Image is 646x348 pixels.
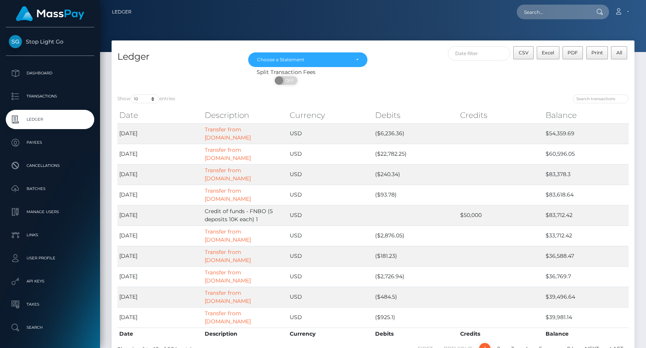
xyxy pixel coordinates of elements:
[288,108,373,123] th: Currency
[6,64,94,83] a: Dashboard
[544,266,629,287] td: $36,769.7
[6,295,94,314] a: Taxes
[544,185,629,205] td: $83,618.64
[117,205,203,225] td: [DATE]
[288,164,373,185] td: USD
[257,57,350,63] div: Choose a Statement
[117,108,203,123] th: Date
[9,35,22,48] img: Stop Light Go
[205,249,251,264] a: Transfer from [DOMAIN_NAME]
[513,46,534,59] button: CSV
[373,185,459,205] td: ($93.78)
[563,46,583,59] button: PDF
[279,76,298,85] span: OFF
[9,206,91,218] p: Manage Users
[117,185,203,205] td: [DATE]
[205,269,251,284] a: Transfer from [DOMAIN_NAME]
[586,46,608,59] button: Print
[117,50,237,64] h4: Ledger
[203,205,288,225] td: Credit of funds - FNBO (5 deposits 10K each) 1
[288,185,373,205] td: USD
[544,328,629,340] th: Balance
[288,144,373,164] td: USD
[288,205,373,225] td: USD
[205,126,251,141] a: Transfer from [DOMAIN_NAME]
[9,91,91,102] p: Transactions
[544,108,629,123] th: Balance
[373,164,459,185] td: ($240.34)
[117,328,203,340] th: Date
[205,146,251,161] a: Transfer from [DOMAIN_NAME]
[205,167,251,182] a: Transfer from [DOMAIN_NAME]
[544,123,629,144] td: $54,359.69
[9,160,91,171] p: Cancellations
[117,94,175,103] label: Show entries
[544,144,629,164] td: $60,596.05
[288,225,373,246] td: USD
[288,307,373,328] td: USD
[288,123,373,144] td: USD
[6,272,94,291] a: API Keys
[205,310,251,325] a: Transfer from [DOMAIN_NAME]
[288,266,373,287] td: USD
[117,287,203,307] td: [DATE]
[205,228,251,243] a: Transfer from [DOMAIN_NAME]
[616,50,622,55] span: All
[373,328,459,340] th: Debits
[9,67,91,79] p: Dashboard
[9,114,91,125] p: Ledger
[544,164,629,185] td: $83,378.3
[373,266,459,287] td: ($2,726.94)
[117,246,203,266] td: [DATE]
[517,5,589,19] input: Search...
[373,144,459,164] td: ($22,782.25)
[288,246,373,266] td: USD
[9,183,91,195] p: Batches
[542,50,554,55] span: Excel
[9,252,91,264] p: User Profile
[458,205,544,225] td: $50,000
[544,225,629,246] td: $33,712.42
[6,202,94,222] a: Manage Users
[373,225,459,246] td: ($2,876.05)
[373,246,459,266] td: ($181.23)
[288,287,373,307] td: USD
[117,307,203,328] td: [DATE]
[117,266,203,287] td: [DATE]
[248,52,367,67] button: Choose a Statement
[6,179,94,198] a: Batches
[537,46,559,59] button: Excel
[6,249,94,268] a: User Profile
[117,123,203,144] td: [DATE]
[611,46,627,59] button: All
[6,110,94,129] a: Ledger
[9,137,91,148] p: Payees
[373,123,459,144] td: ($6,236.36)
[112,4,132,20] a: Ledger
[519,50,529,55] span: CSV
[544,205,629,225] td: $83,712.42
[544,287,629,307] td: $39,496.64
[544,246,629,266] td: $36,588.47
[203,328,288,340] th: Description
[568,50,578,55] span: PDF
[9,299,91,310] p: Taxes
[448,46,510,61] input: Date filter
[205,289,251,304] a: Transfer from [DOMAIN_NAME]
[112,68,460,76] div: Split Transaction Fees
[573,94,629,103] input: Search transactions
[458,328,544,340] th: Credits
[373,287,459,307] td: ($484.5)
[9,276,91,287] p: API Keys
[6,318,94,337] a: Search
[9,229,91,241] p: Links
[117,144,203,164] td: [DATE]
[591,50,603,55] span: Print
[6,133,94,152] a: Payees
[6,156,94,175] a: Cancellations
[6,38,94,45] span: Stop Light Go
[203,108,288,123] th: Description
[9,322,91,333] p: Search
[205,187,251,202] a: Transfer from [DOMAIN_NAME]
[373,307,459,328] td: ($925.1)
